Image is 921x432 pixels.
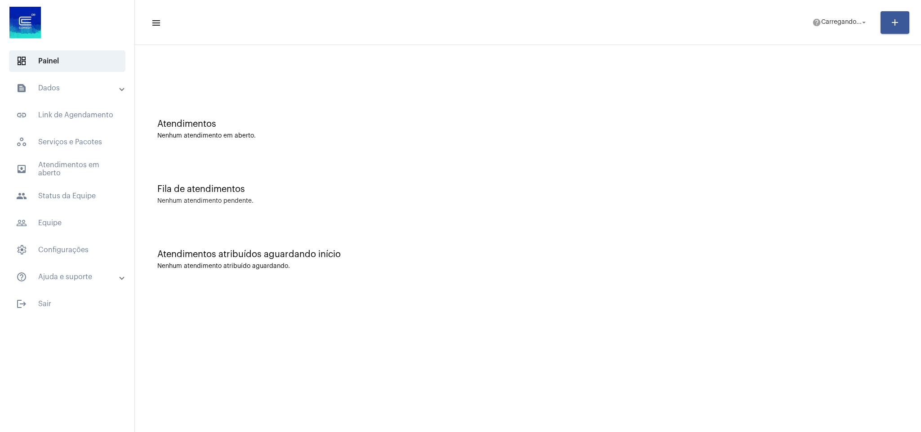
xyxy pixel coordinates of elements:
mat-expansion-panel-header: sidenav iconDados [5,77,134,99]
mat-icon: sidenav icon [16,110,27,120]
mat-icon: sidenav icon [16,272,27,282]
mat-icon: help [812,18,821,27]
div: Nenhum atendimento em aberto. [157,133,899,139]
span: Configurações [9,239,125,261]
span: Carregando... [821,19,862,26]
div: Atendimentos atribuídos aguardando início [157,249,899,259]
div: Nenhum atendimento pendente. [157,198,254,205]
mat-icon: sidenav icon [151,18,160,28]
span: Atendimentos em aberto [9,158,125,180]
div: Fila de atendimentos [157,184,899,194]
mat-expansion-panel-header: sidenav iconAjuda e suporte [5,266,134,288]
mat-icon: sidenav icon [16,218,27,228]
span: Painel [9,50,125,72]
img: d4669ae0-8c07-2337-4f67-34b0df7f5ae4.jpeg [7,4,43,40]
span: Link de Agendamento [9,104,125,126]
span: Status da Equipe [9,185,125,207]
span: Serviços e Pacotes [9,131,125,153]
mat-icon: sidenav icon [16,298,27,309]
mat-panel-title: Dados [16,83,120,94]
mat-icon: sidenav icon [16,164,27,174]
mat-icon: arrow_drop_down [860,18,868,27]
div: Atendimentos [157,119,899,129]
button: Carregando... [807,13,873,31]
mat-icon: add [890,17,900,28]
span: sidenav icon [16,137,27,147]
mat-icon: sidenav icon [16,83,27,94]
div: Nenhum atendimento atribuído aguardando. [157,263,899,270]
span: sidenav icon [16,245,27,255]
span: sidenav icon [16,56,27,67]
span: Sair [9,293,125,315]
span: Equipe [9,212,125,234]
mat-panel-title: Ajuda e suporte [16,272,120,282]
mat-icon: sidenav icon [16,191,27,201]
